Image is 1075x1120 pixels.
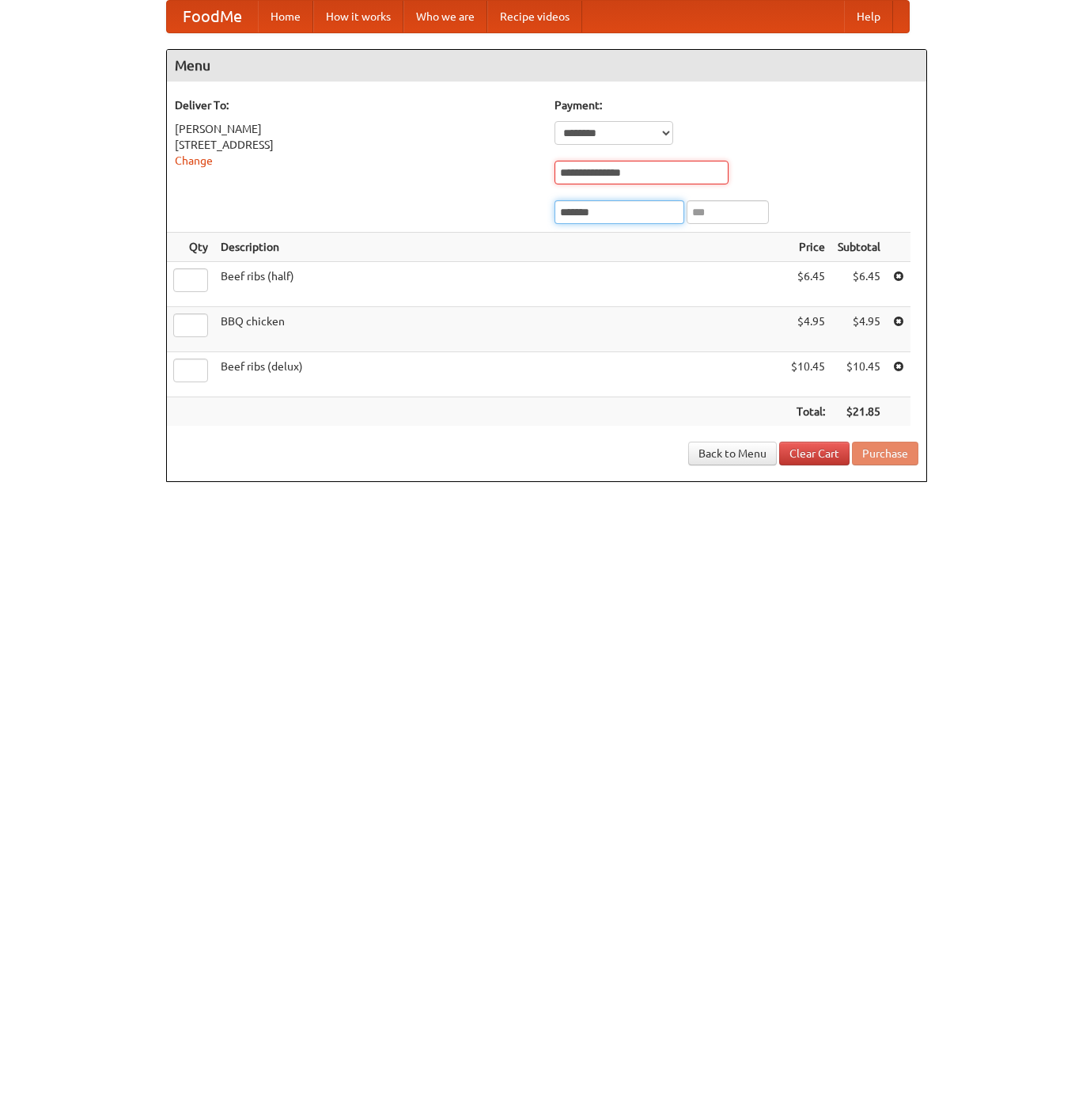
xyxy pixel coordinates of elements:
[214,352,785,397] td: Beef ribs (delux)
[831,262,887,307] td: $6.45
[844,1,893,32] a: Help
[175,121,539,137] div: [PERSON_NAME]
[487,1,582,32] a: Recipe videos
[555,97,918,113] h5: Payment:
[214,233,785,262] th: Description
[175,154,213,167] a: Change
[167,50,926,82] h4: Menu
[313,1,403,32] a: How it works
[214,307,785,352] td: BBQ chicken
[258,1,313,32] a: Home
[831,233,887,262] th: Subtotal
[831,352,887,397] td: $10.45
[785,233,831,262] th: Price
[167,233,214,262] th: Qty
[688,442,777,465] a: Back to Menu
[785,262,831,307] td: $6.45
[831,397,887,427] th: $21.85
[403,1,487,32] a: Who we are
[175,97,539,113] h5: Deliver To:
[175,137,539,153] div: [STREET_ADDRESS]
[214,262,785,307] td: Beef ribs (half)
[785,307,831,352] td: $4.95
[779,442,850,465] a: Clear Cart
[785,352,831,397] td: $10.45
[785,397,831,427] th: Total:
[852,442,918,465] button: Purchase
[831,307,887,352] td: $4.95
[167,1,258,32] a: FoodMe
